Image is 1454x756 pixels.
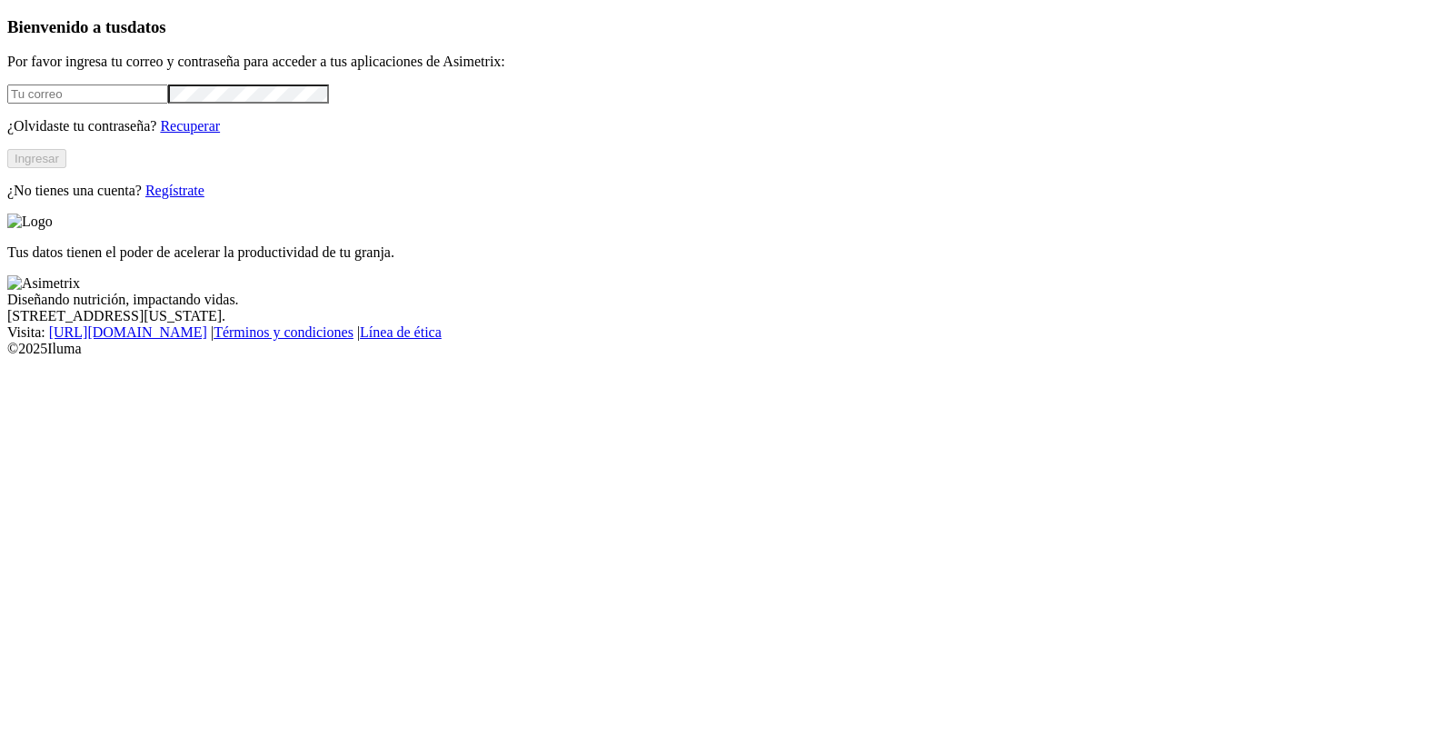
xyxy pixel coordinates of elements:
h3: Bienvenido a tus [7,17,1447,37]
a: Regístrate [145,183,204,198]
img: Logo [7,214,53,230]
a: Términos y condiciones [214,324,354,340]
div: [STREET_ADDRESS][US_STATE]. [7,308,1447,324]
p: Tus datos tienen el poder de acelerar la productividad de tu granja. [7,244,1447,261]
a: Línea de ética [360,324,442,340]
img: Asimetrix [7,275,80,292]
p: Por favor ingresa tu correo y contraseña para acceder a tus aplicaciones de Asimetrix: [7,54,1447,70]
div: Visita : | | [7,324,1447,341]
p: ¿Olvidaste tu contraseña? [7,118,1447,134]
p: ¿No tienes una cuenta? [7,183,1447,199]
span: datos [127,17,166,36]
div: Diseñando nutrición, impactando vidas. [7,292,1447,308]
button: Ingresar [7,149,66,168]
a: [URL][DOMAIN_NAME] [49,324,207,340]
a: Recuperar [160,118,220,134]
div: © 2025 Iluma [7,341,1447,357]
input: Tu correo [7,85,168,104]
